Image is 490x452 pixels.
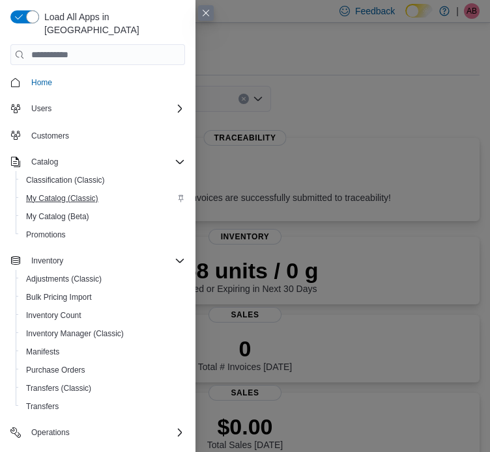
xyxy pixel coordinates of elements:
[26,154,185,170] span: Catalog
[31,256,63,266] span: Inventory
[16,343,190,361] button: Manifests
[21,289,185,305] span: Bulk Pricing Import
[31,427,70,438] span: Operations
[26,230,66,240] span: Promotions
[16,379,190,397] button: Transfers (Classic)
[26,425,185,440] span: Operations
[26,127,185,143] span: Customers
[39,10,185,36] span: Load All Apps in [GEOGRAPHIC_DATA]
[21,227,185,243] span: Promotions
[16,306,190,325] button: Inventory Count
[5,252,190,270] button: Inventory
[21,399,64,414] a: Transfers
[21,271,185,287] span: Adjustments (Classic)
[16,325,190,343] button: Inventory Manager (Classic)
[21,362,185,378] span: Purchase Orders
[5,423,190,442] button: Operations
[26,274,102,284] span: Adjustments (Classic)
[21,271,107,287] a: Adjustments (Classic)
[26,154,63,170] button: Catalog
[26,425,75,440] button: Operations
[16,171,190,189] button: Classification (Classic)
[16,288,190,306] button: Bulk Pricing Import
[21,191,185,206] span: My Catalog (Classic)
[5,153,190,171] button: Catalog
[26,310,81,321] span: Inventory Count
[31,157,58,167] span: Catalog
[21,191,104,206] a: My Catalog (Classic)
[21,399,185,414] span: Transfers
[26,347,59,357] span: Manifests
[26,253,68,269] button: Inventory
[26,292,92,302] span: Bulk Pricing Import
[5,126,190,144] button: Customers
[26,193,98,204] span: My Catalog (Classic)
[26,365,85,375] span: Purchase Orders
[26,128,74,144] a: Customers
[26,383,91,393] span: Transfers (Classic)
[16,189,190,207] button: My Catalog (Classic)
[26,101,185,116] span: Users
[26,253,185,269] span: Inventory
[5,73,190,92] button: Home
[21,344,65,360] a: Manifests
[31,77,52,88] span: Home
[26,74,185,90] span: Home
[16,226,190,244] button: Promotions
[16,397,190,416] button: Transfers
[26,75,57,90] a: Home
[21,227,71,243] a: Promotions
[16,361,190,379] button: Purchase Orders
[26,328,124,339] span: Inventory Manager (Classic)
[21,172,110,188] a: Classification (Classic)
[26,211,89,222] span: My Catalog (Beta)
[31,131,69,141] span: Customers
[31,103,51,114] span: Users
[21,308,87,323] a: Inventory Count
[198,5,214,21] button: Close this dialog
[26,401,59,412] span: Transfers
[21,344,185,360] span: Manifests
[26,175,105,185] span: Classification (Classic)
[21,308,185,323] span: Inventory Count
[26,101,57,116] button: Users
[21,362,91,378] a: Purchase Orders
[21,289,97,305] a: Bulk Pricing Import
[21,326,185,341] span: Inventory Manager (Classic)
[21,326,129,341] a: Inventory Manager (Classic)
[16,270,190,288] button: Adjustments (Classic)
[21,380,96,396] a: Transfers (Classic)
[21,209,185,224] span: My Catalog (Beta)
[21,209,94,224] a: My Catalog (Beta)
[16,207,190,226] button: My Catalog (Beta)
[21,172,185,188] span: Classification (Classic)
[5,100,190,118] button: Users
[21,380,185,396] span: Transfers (Classic)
